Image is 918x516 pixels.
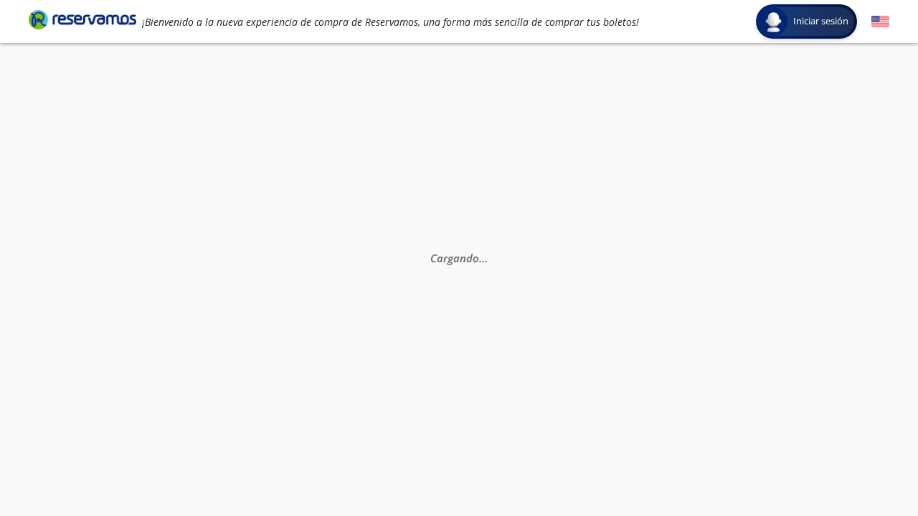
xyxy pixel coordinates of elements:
span: . [485,251,488,265]
a: Brand Logo [29,9,136,34]
i: Brand Logo [29,9,136,30]
button: English [871,13,889,31]
span: Iniciar sesión [787,14,854,29]
span: . [479,251,482,265]
em: ¡Bienvenido a la nueva experiencia de compra de Reservamos, una forma más sencilla de comprar tus... [142,15,639,29]
em: Cargando [430,251,488,265]
span: . [482,251,485,265]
